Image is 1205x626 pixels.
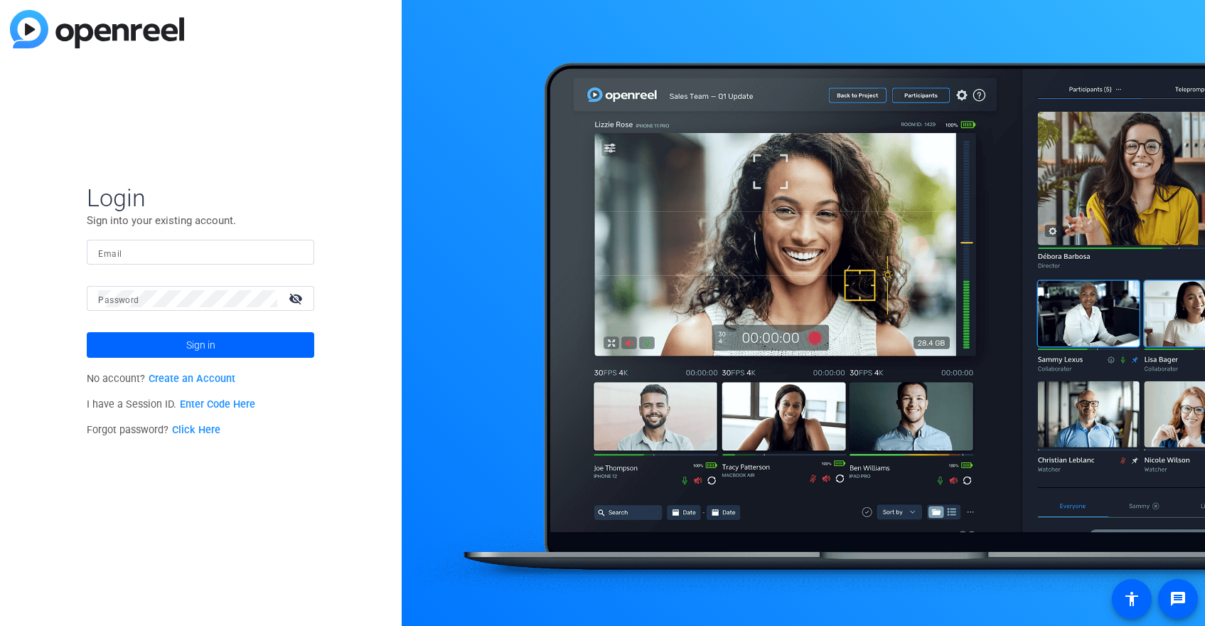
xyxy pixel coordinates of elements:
[186,327,215,363] span: Sign in
[98,295,139,305] mat-label: Password
[87,424,220,436] span: Forgot password?
[1169,590,1187,608] mat-icon: message
[98,249,122,259] mat-label: Email
[180,398,255,410] a: Enter Code Here
[10,10,184,48] img: blue-gradient.svg
[87,213,314,228] p: Sign into your existing account.
[172,424,220,436] a: Click Here
[87,373,235,385] span: No account?
[87,398,255,410] span: I have a Session ID.
[280,288,314,309] mat-icon: visibility_off
[1123,590,1140,608] mat-icon: accessibility
[87,183,314,213] span: Login
[149,373,235,385] a: Create an Account
[98,244,303,261] input: Enter Email Address
[87,332,314,358] button: Sign in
